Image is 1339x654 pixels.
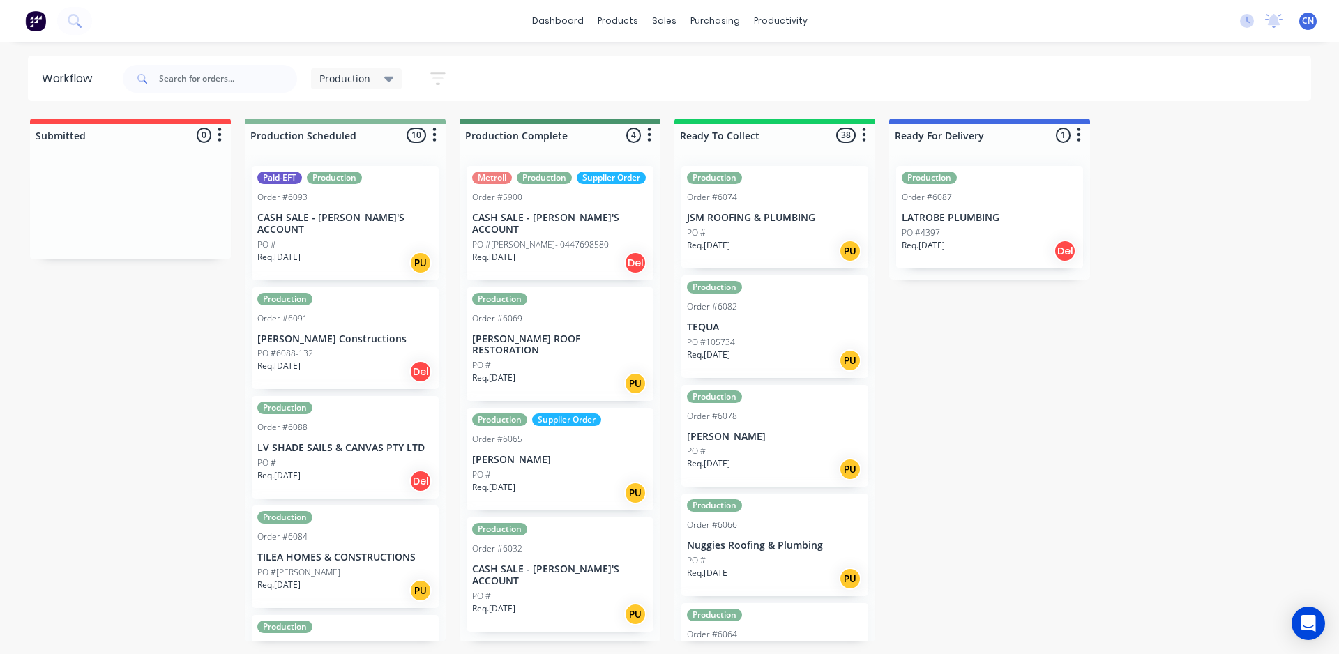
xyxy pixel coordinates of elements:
div: ProductionOrder #6087LATROBE PLUMBINGPO #4397Req.[DATE]Del [896,166,1083,268]
div: Supplier Order [577,172,646,184]
p: Req. [DATE] [472,602,515,615]
div: Production [687,609,742,621]
p: LV SHADE SAILS & CANVAS PTY LTD [257,442,433,454]
span: CN [1302,15,1314,27]
div: Production [472,293,527,305]
p: Req. [DATE] [687,567,730,579]
div: PU [624,482,646,504]
div: Order #6066 [687,519,737,531]
div: PU [624,603,646,625]
div: purchasing [683,10,747,31]
div: Del [409,470,432,492]
div: PU [839,568,861,590]
div: PU [839,349,861,372]
div: Production [517,172,572,184]
p: CASH SALE - [PERSON_NAME]'S ACCOUNT [472,563,648,587]
div: Production [902,172,957,184]
div: ProductionOrder #6032CASH SALE - [PERSON_NAME]'S ACCOUNTPO #Req.[DATE]PU [467,517,653,632]
div: ProductionOrder #6082TEQUAPO #105734Req.[DATE]PU [681,275,868,378]
p: PO # [257,457,276,469]
p: Req. [DATE] [472,372,515,384]
div: Workflow [42,70,99,87]
p: Req. [DATE] [687,349,730,361]
div: Order #6074 [687,191,737,204]
div: Order #6078 [687,410,737,423]
div: Order #6069 [472,312,522,325]
div: Order #6082 [687,301,737,313]
p: PO # [472,469,491,481]
div: Order #6065 [472,433,522,446]
div: productivity [747,10,815,31]
div: ProductionOrder #6091[PERSON_NAME] ConstructionsPO #6088-132Req.[DATE]Del [252,287,439,390]
div: ProductionSupplier OrderOrder #6065[PERSON_NAME]PO #Req.[DATE]PU [467,408,653,510]
p: Req. [DATE] [257,251,301,264]
div: PU [409,252,432,274]
div: Supplier Order [532,413,601,426]
div: ProductionOrder #6066Nuggies Roofing & PlumbingPO #Req.[DATE]PU [681,494,868,596]
div: Order #6032 [472,542,522,555]
div: Order #6084 [257,531,308,543]
p: Req. [DATE] [687,457,730,470]
div: Production [687,172,742,184]
p: Req. [DATE] [257,579,301,591]
div: Production [687,499,742,512]
p: TEQUA [687,321,863,333]
div: Production [687,390,742,403]
p: Req. [DATE] [902,239,945,252]
div: Production [257,511,312,524]
div: Paid-EFTProductionOrder #6093CASH SALE - [PERSON_NAME]'S ACCOUNTPO #Req.[DATE]PU [252,166,439,280]
div: PU [624,372,646,395]
p: [PERSON_NAME] Constructions [257,333,433,345]
p: [PERSON_NAME] [687,431,863,443]
p: Nuggies Roofing & Plumbing [687,540,863,552]
div: Order #6064 [687,628,737,641]
div: Order #6088 [257,421,308,434]
div: Order #6086 [257,640,308,653]
div: Production [472,413,527,426]
div: Production [257,293,312,305]
div: Del [624,252,646,274]
p: LATROBE PLUMBING [902,212,1077,224]
div: Open Intercom Messenger [1292,607,1325,640]
p: PO # [257,238,276,251]
p: PO # [687,554,706,567]
p: Req. [DATE] [687,239,730,252]
div: ProductionOrder #6078[PERSON_NAME]PO #Req.[DATE]PU [681,385,868,487]
p: CASH SALE - [PERSON_NAME]'S ACCOUNT [472,212,648,236]
div: sales [645,10,683,31]
div: Del [1054,240,1076,262]
div: ProductionOrder #6084TILEA HOMES & CONSTRUCTIONSPO #[PERSON_NAME]Req.[DATE]PU [252,505,439,608]
div: PU [839,458,861,480]
div: Production [687,281,742,294]
div: Order #6093 [257,191,308,204]
p: PO #6088-132 [257,347,313,360]
p: PO #[PERSON_NAME]- 0447698580 [472,238,609,251]
div: MetrollProductionSupplier OrderOrder #5900CASH SALE - [PERSON_NAME]'S ACCOUNTPO #[PERSON_NAME]- 0... [467,166,653,280]
p: [PERSON_NAME] ROOF RESTORATION [472,333,648,357]
p: Req. [DATE] [472,251,515,264]
div: Paid-EFT [257,172,302,184]
img: Factory [25,10,46,31]
div: Del [409,360,432,383]
a: dashboard [525,10,591,31]
p: Req. [DATE] [257,360,301,372]
div: products [591,10,645,31]
p: PO # [687,445,706,457]
p: PO #105734 [687,336,735,349]
p: JSM ROOFING & PLUMBING [687,212,863,224]
div: Production [472,523,527,535]
p: CASH SALE - [PERSON_NAME]'S ACCOUNT [257,212,433,236]
p: TILEA HOMES & CONSTRUCTIONS [257,552,433,563]
p: PO # [472,590,491,602]
div: PU [839,240,861,262]
div: Order #6091 [257,312,308,325]
input: Search for orders... [159,65,297,93]
p: Req. [DATE] [472,481,515,494]
div: Production [257,621,312,633]
div: ProductionOrder #6069[PERSON_NAME] ROOF RESTORATIONPO #Req.[DATE]PU [467,287,653,402]
div: Production [307,172,362,184]
span: Production [319,71,370,86]
div: Production [257,402,312,414]
p: Req. [DATE] [257,469,301,482]
div: PU [409,579,432,602]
